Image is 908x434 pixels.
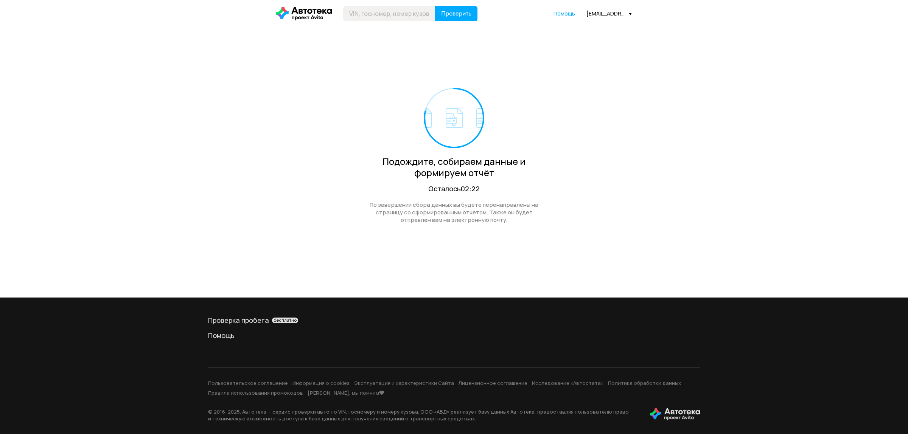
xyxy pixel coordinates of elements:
span: Проверить [441,11,471,17]
a: Проверка пробегабесплатно [208,316,700,325]
a: Лицензионное соглашение [459,380,527,386]
div: Осталось 02:22 [361,184,547,194]
p: © 2016– 2025 . Автотека — сервис проверки авто по VIN, госномеру и номеру кузова. ООО «АБД» реали... [208,408,638,422]
a: Информация о cookies [292,380,350,386]
img: tWS6KzJlK1XUpy65r7uaHVIs4JI6Dha8Nraz9T2hA03BhoCc4MtbvZCxBLwJIh+mQSIAkLBJpqMoKVdP8sONaFJLCz6I0+pu7... [650,408,700,420]
a: [PERSON_NAME], мы помним [308,389,384,396]
div: Проверка пробега [208,316,700,325]
div: [EMAIL_ADDRESS][DOMAIN_NAME] [586,10,632,17]
span: бесплатно [274,318,297,323]
a: Эксплуатация и характеристики Сайта [354,380,454,386]
div: Подождите, собираем данные и формируем отчёт [361,156,547,178]
button: Проверить [435,6,477,21]
a: Политика обработки данных [608,380,681,386]
a: Помощь [554,10,575,17]
a: Пользовательское соглашение [208,380,288,386]
div: По завершении сбора данных вы будете перенаправлены на страницу со сформированным отчётом. Также ... [361,201,547,224]
a: Помощь [208,331,700,340]
input: VIN, госномер, номер кузова [343,6,435,21]
a: Исследование «Автостата» [532,380,603,386]
a: Правила использования промокодов [208,389,303,396]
